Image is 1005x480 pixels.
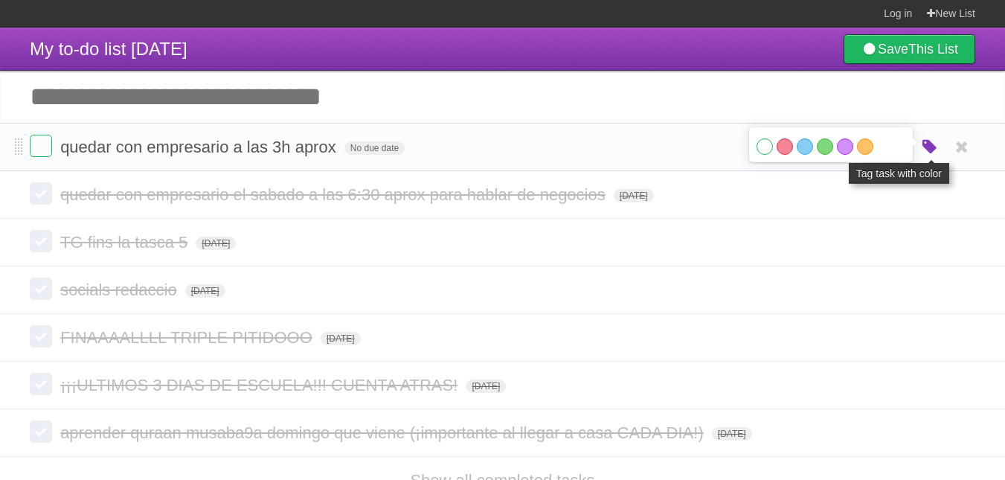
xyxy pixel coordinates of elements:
span: ¡¡¡ULTIMOS 3 DIAS DE ESCUELA!!! CUENTA ATRAS! [60,376,461,394]
label: Done [30,325,52,348]
span: FINAAAALLLL TRIPLE PITIDOOO [60,328,316,347]
label: Done [30,230,52,252]
label: Orange [857,138,873,155]
span: [DATE] [321,332,361,345]
span: [DATE] [466,380,506,393]
label: Purple [837,138,853,155]
label: Done [30,278,52,300]
label: White [757,138,773,155]
label: Done [30,182,52,205]
span: aprender quraan musaba9a domingo que viene (¡importante al llegar a casa CADA DIA!) [60,423,707,442]
a: SaveThis List [844,34,975,64]
span: quedar con empresario a las 3h aprox [60,138,340,156]
b: This List [908,42,958,57]
label: Red [777,138,793,155]
span: No due date [344,141,405,155]
span: [DATE] [614,189,654,202]
span: quedar con empresario el sabado a las 6:30 aprox para hablar de negocios [60,185,609,204]
span: My to-do list [DATE] [30,39,187,59]
span: TG fins la tasca 5 [60,233,191,252]
label: Done [30,373,52,395]
span: socials redaccio [60,281,181,299]
span: [DATE] [712,427,752,441]
span: [DATE] [196,237,236,250]
label: Done [30,420,52,443]
label: Done [30,135,52,157]
label: Green [817,138,833,155]
label: Blue [797,138,813,155]
span: [DATE] [185,284,225,298]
